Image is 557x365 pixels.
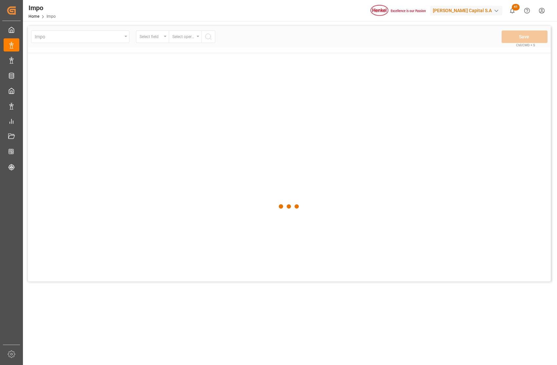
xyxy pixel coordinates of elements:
a: Home [29,14,39,19]
button: [PERSON_NAME] Capital S.A [430,4,505,17]
div: Impo [29,3,56,13]
img: Henkel%20logo.jpg_1689854090.jpg [371,5,426,16]
div: [PERSON_NAME] Capital S.A [430,6,502,15]
button: show 41 new notifications [505,3,520,18]
button: Help Center [520,3,534,18]
span: 41 [512,4,520,10]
